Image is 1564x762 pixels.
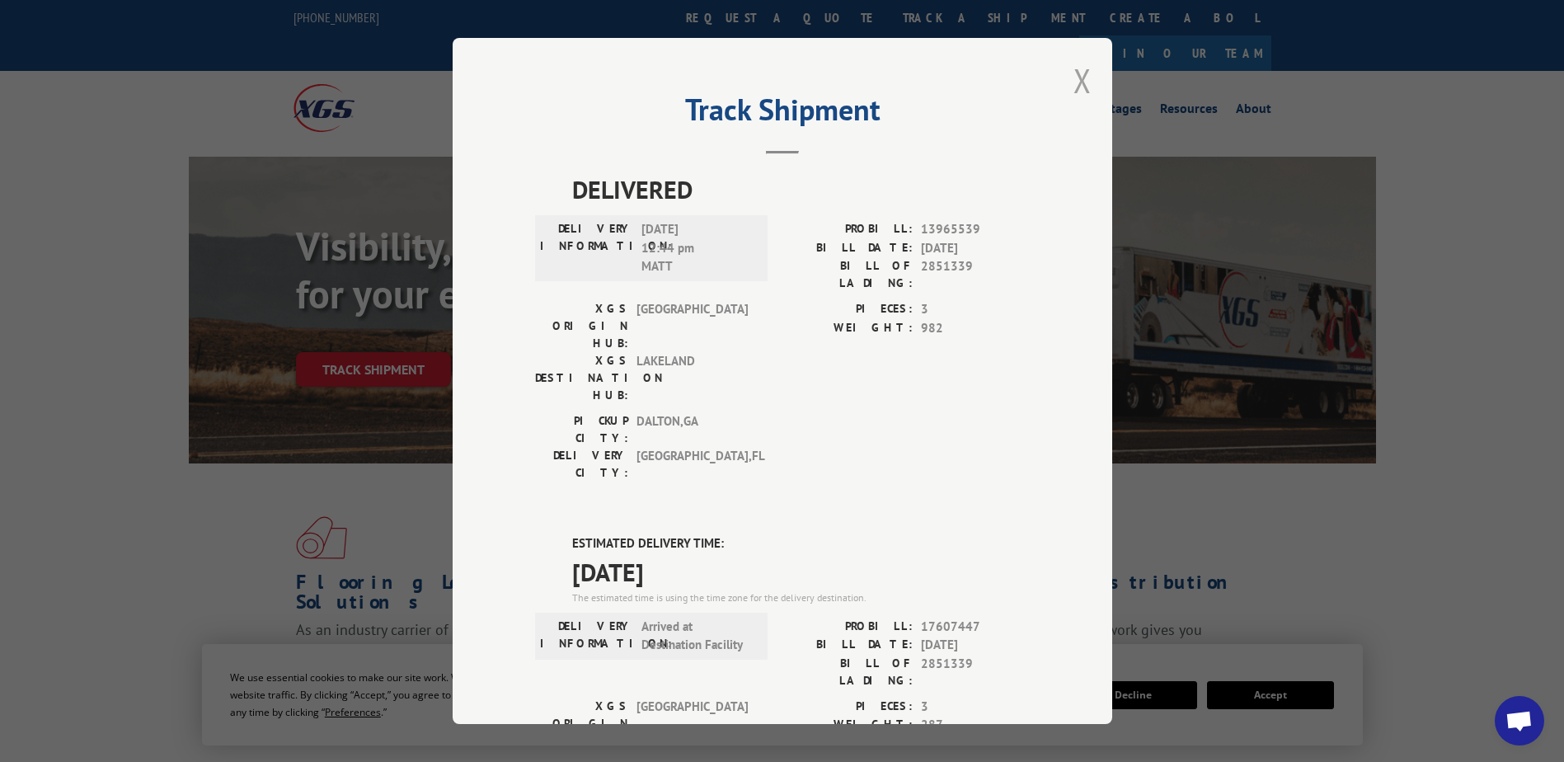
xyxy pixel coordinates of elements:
[572,590,1030,605] div: The estimated time is using the time zone for the delivery destination.
[782,257,913,292] label: BILL OF LADING:
[782,220,913,239] label: PROBILL:
[921,636,1030,655] span: [DATE]
[921,257,1030,292] span: 2851339
[782,239,913,258] label: BILL DATE:
[782,618,913,637] label: PROBILL:
[535,300,628,352] label: XGS ORIGIN HUB:
[782,300,913,319] label: PIECES:
[540,618,633,655] label: DELIVERY INFORMATION:
[636,447,748,482] span: [GEOGRAPHIC_DATA] , FL
[636,352,748,404] span: LAKELAND
[782,319,913,338] label: WEIGHT:
[535,447,628,482] label: DELIVERY CITY:
[921,319,1030,338] span: 982
[641,618,753,655] span: Arrived at Destination Facility
[782,636,913,655] label: BILL DATE:
[782,698,913,717] label: PIECES:
[921,239,1030,258] span: [DATE]
[782,655,913,689] label: BILL OF LADING:
[572,553,1030,590] span: [DATE]
[921,300,1030,319] span: 3
[636,412,748,447] span: DALTON , GA
[535,352,628,404] label: XGS DESTINATION HUB:
[1073,59,1092,102] button: Close modal
[636,300,748,352] span: [GEOGRAPHIC_DATA]
[782,716,913,735] label: WEIGHT:
[1495,696,1544,746] div: Open chat
[641,220,753,276] span: [DATE] 12:44 pm MATT
[921,698,1030,717] span: 3
[921,220,1030,239] span: 13965539
[535,698,628,750] label: XGS ORIGIN HUB:
[921,716,1030,735] span: 287
[572,534,1030,553] label: ESTIMATED DELIVERY TIME:
[535,98,1030,129] h2: Track Shipment
[921,618,1030,637] span: 17607447
[572,171,1030,208] span: DELIVERED
[636,698,748,750] span: [GEOGRAPHIC_DATA]
[921,655,1030,689] span: 2851339
[540,220,633,276] label: DELIVERY INFORMATION:
[535,412,628,447] label: PICKUP CITY:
